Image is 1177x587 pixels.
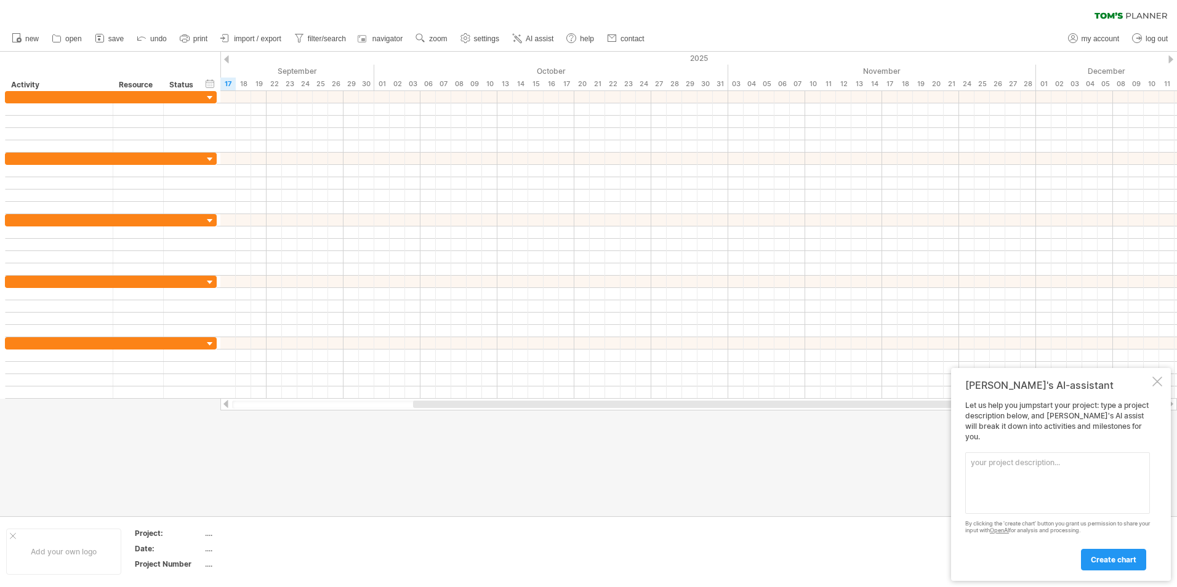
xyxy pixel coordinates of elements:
[108,34,124,43] span: save
[959,78,974,90] div: Monday, 24 November 2025
[217,31,285,47] a: import / export
[574,78,590,90] div: Monday, 20 October 2025
[1091,555,1136,564] span: create chart
[429,34,447,43] span: zoom
[526,34,553,43] span: AI assist
[790,78,805,90] div: Friday, 7 November 2025
[580,34,594,43] span: help
[697,78,713,90] div: Thursday, 30 October 2025
[1128,78,1144,90] div: Tuesday, 9 December 2025
[928,78,944,90] div: Thursday, 20 November 2025
[513,78,528,90] div: Tuesday, 14 October 2025
[590,78,605,90] div: Tuesday, 21 October 2025
[805,78,821,90] div: Monday, 10 November 2025
[25,34,39,43] span: new
[135,559,203,569] div: Project Number
[313,78,328,90] div: Thursday, 25 September 2025
[944,78,959,90] div: Friday, 21 November 2025
[119,79,156,91] div: Resource
[728,78,744,90] div: Monday, 3 November 2025
[65,34,82,43] span: open
[867,78,882,90] div: Friday, 14 November 2025
[1021,78,1036,90] div: Friday, 28 November 2025
[282,78,297,90] div: Tuesday, 23 September 2025
[913,78,928,90] div: Wednesday, 19 November 2025
[193,34,207,43] span: print
[544,78,559,90] div: Thursday, 16 October 2025
[682,78,697,90] div: Wednesday, 29 October 2025
[436,78,451,90] div: Tuesday, 7 October 2025
[774,78,790,90] div: Thursday, 6 November 2025
[220,78,236,90] div: Wednesday, 17 September 2025
[965,401,1150,570] div: Let us help you jumpstart your project: type a project description below, and [PERSON_NAME]'s AI ...
[965,379,1150,391] div: [PERSON_NAME]'s AI-assistant
[150,34,167,43] span: undo
[621,34,645,43] span: contact
[965,521,1150,534] div: By clicking the 'create chart' button you grant us permission to share your input with for analys...
[1159,78,1175,90] div: Thursday, 11 December 2025
[234,34,281,43] span: import / export
[359,78,374,90] div: Tuesday, 30 September 2025
[169,79,196,91] div: Status
[236,78,251,90] div: Thursday, 18 September 2025
[836,78,851,90] div: Wednesday, 12 November 2025
[134,31,171,47] a: undo
[1129,31,1171,47] a: log out
[205,559,308,569] div: ....
[390,78,405,90] div: Thursday, 2 October 2025
[559,78,574,90] div: Friday, 17 October 2025
[372,34,403,43] span: navigator
[9,31,42,47] a: new
[621,78,636,90] div: Thursday, 23 October 2025
[291,31,350,47] a: filter/search
[467,78,482,90] div: Thursday, 9 October 2025
[6,529,121,575] div: Add your own logo
[328,78,343,90] div: Friday, 26 September 2025
[713,78,728,90] div: Friday, 31 October 2025
[451,78,467,90] div: Wednesday, 8 October 2025
[374,65,728,78] div: October 2025
[528,78,544,90] div: Wednesday, 15 October 2025
[759,78,774,90] div: Wednesday, 5 November 2025
[497,78,513,90] div: Monday, 13 October 2025
[728,65,1036,78] div: November 2025
[1144,78,1159,90] div: Wednesday, 10 December 2025
[1082,78,1098,90] div: Thursday, 4 December 2025
[667,78,682,90] div: Tuesday, 28 October 2025
[1082,34,1119,43] span: my account
[11,79,106,91] div: Activity
[482,78,497,90] div: Friday, 10 October 2025
[374,78,390,90] div: Wednesday, 1 October 2025
[563,31,598,47] a: help
[49,31,86,47] a: open
[135,543,203,554] div: Date:
[177,31,211,47] a: print
[420,78,436,90] div: Monday, 6 October 2025
[205,543,308,554] div: ....
[135,528,203,538] div: Project:
[1098,78,1113,90] div: Friday, 5 December 2025
[92,31,127,47] a: save
[474,34,499,43] span: settings
[509,31,557,47] a: AI assist
[821,78,836,90] div: Tuesday, 11 November 2025
[1067,78,1082,90] div: Wednesday, 3 December 2025
[267,78,282,90] div: Monday, 22 September 2025
[308,34,346,43] span: filter/search
[1065,31,1123,47] a: my account
[1005,78,1021,90] div: Thursday, 27 November 2025
[251,78,267,90] div: Friday, 19 September 2025
[990,527,1009,533] a: OpenAI
[604,31,648,47] a: contact
[651,78,667,90] div: Monday, 27 October 2025
[990,78,1005,90] div: Wednesday, 26 November 2025
[898,78,913,90] div: Tuesday, 18 November 2025
[1146,34,1168,43] span: log out
[205,528,308,538] div: ....
[1036,78,1051,90] div: Monday, 1 December 2025
[297,78,313,90] div: Wednesday, 24 September 2025
[882,78,898,90] div: Monday, 17 November 2025
[356,31,406,47] a: navigator
[343,78,359,90] div: Monday, 29 September 2025
[1113,78,1128,90] div: Monday, 8 December 2025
